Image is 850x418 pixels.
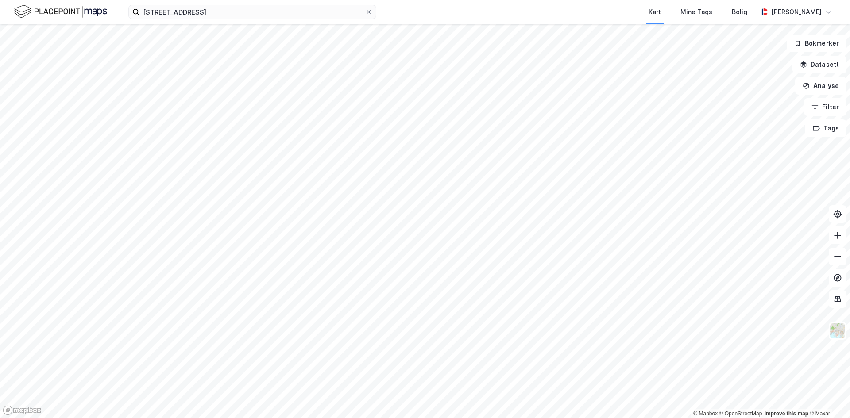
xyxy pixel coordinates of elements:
[719,410,762,417] a: OpenStreetMap
[805,119,846,137] button: Tags
[804,98,846,116] button: Filter
[693,410,718,417] a: Mapbox
[649,7,661,17] div: Kart
[765,410,808,417] a: Improve this map
[732,7,747,17] div: Bolig
[806,376,850,418] iframe: Chat Widget
[787,35,846,52] button: Bokmerker
[3,405,42,415] a: Mapbox homepage
[795,77,846,95] button: Analyse
[792,56,846,73] button: Datasett
[139,5,365,19] input: Søk på adresse, matrikkel, gårdeiere, leietakere eller personer
[829,322,846,339] img: Z
[14,4,107,19] img: logo.f888ab2527a4732fd821a326f86c7f29.svg
[771,7,822,17] div: [PERSON_NAME]
[680,7,712,17] div: Mine Tags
